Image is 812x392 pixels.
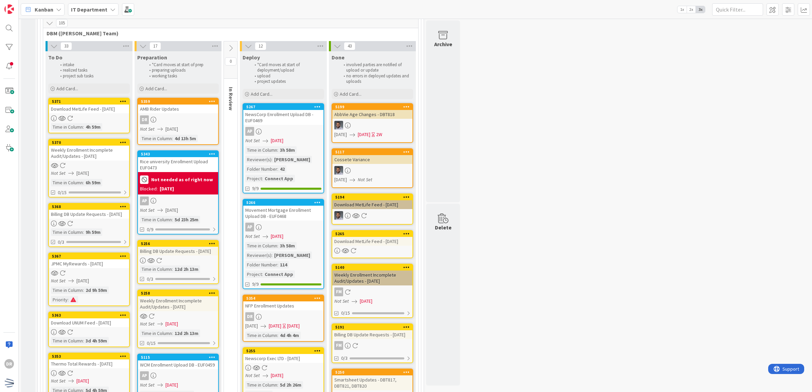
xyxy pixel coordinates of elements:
div: 5265 [335,231,412,236]
span: : [277,261,278,268]
span: : [83,286,84,294]
div: 5140 [332,264,412,270]
span: Add Card... [251,91,272,97]
span: : [262,270,263,278]
div: DR [138,115,218,124]
div: AbbVie Age Changes - DBT818 [332,110,412,119]
div: [PERSON_NAME] [272,156,312,163]
div: 5115WCM Enrollment Upload DB - EUF0459 [138,354,218,369]
span: [DATE] [76,277,89,284]
div: 5370 [52,140,129,145]
span: Done [332,54,345,61]
span: 0/9 [147,226,153,233]
span: 33 [60,42,72,50]
div: 6h 59m [84,179,102,186]
div: Rice university Enrollment Upload EUF0473 [138,157,218,172]
span: [DATE] [245,322,258,330]
div: WCM Enrollment Upload DB - EUF0459 [138,360,218,369]
div: Cossete Variance [332,155,412,164]
span: [DATE] [358,131,370,138]
img: FS [334,211,343,220]
div: 5353 [49,353,129,359]
i: Not Set [334,298,349,304]
div: 5267 [243,104,323,110]
div: 5343Rice university Enrollment Upload EUF0473 [138,151,218,172]
i: Not Set [51,278,66,284]
span: Add Card... [56,86,78,92]
div: [PERSON_NAME] [272,251,312,259]
span: 0/15 [58,189,67,196]
i: Not Set [51,170,66,176]
div: 4d 13h 5m [173,135,198,142]
div: Priority [51,296,68,303]
div: 5258 [141,291,218,296]
span: Add Card... [340,91,361,97]
div: 3h 58m [278,146,297,154]
span: Add Card... [145,86,167,92]
div: Archive [434,40,452,48]
span: : [83,123,84,131]
div: Download UNUM Feed - [DATE] [49,318,129,327]
div: 12d 2h 13m [173,330,200,337]
div: 5267 [246,105,323,109]
div: 5191Billing DB Update Requests - [DATE] [332,324,412,339]
div: Reviewer(s) [245,251,271,259]
div: 5117 [332,149,412,155]
div: 5250Smartsheet Updates - DBT817, DBT821, DBT820 [332,369,412,390]
div: 5117 [335,150,412,154]
div: 5368Billing DB Update Requests - [DATE] [49,204,129,219]
li: project updates [251,79,323,84]
span: [DATE] [165,320,178,328]
span: [DATE] [271,233,283,240]
div: AMB Rider Updates [138,105,218,113]
div: 5191 [332,324,412,330]
div: 5370 [49,139,129,146]
div: 5367 [52,254,129,259]
div: Blocked: [140,185,158,192]
div: 5343 [138,151,218,157]
div: Time in Column [51,337,83,344]
div: Reviewer(s) [245,156,271,163]
span: DBM (David Team) [47,30,410,37]
div: 5d 23h 25m [173,216,200,223]
span: [DATE] [271,372,283,379]
div: 2W [376,131,382,138]
div: Weekly Enrollment Incomplete Audit/Updates - [DATE] [49,146,129,161]
div: 5371 [52,99,129,104]
div: 9h 59m [84,228,102,236]
span: [DATE] [269,322,281,330]
div: 5117Cossete Variance [332,149,412,164]
div: 5194 [332,194,412,200]
div: 5266Movement Mortgage Enrollment Upload DB - EUF0468 [243,200,323,221]
div: Connect App [263,270,295,278]
div: 5354NFP Enrollment Updates [243,295,323,310]
span: : [277,242,278,249]
div: 5d 2h 26m [278,381,303,389]
span: [DATE] [334,176,347,183]
li: preparing uploads [145,68,218,73]
i: Not Set [245,137,260,144]
span: 17 [149,42,161,50]
span: [DATE] [165,126,178,133]
div: AP [140,197,149,205]
li: intake [56,62,129,68]
span: [DATE] [334,131,347,138]
div: Thermo Total Rewards - [DATE] [49,359,129,368]
span: : [68,296,69,303]
img: FS [334,166,343,175]
div: 5199 [335,105,412,109]
div: DR [243,312,323,321]
i: Not Set [51,378,66,384]
span: 1x [677,6,687,13]
span: : [83,228,84,236]
div: 5267NewsCorp Enrollment Upload DB - EUF0469 [243,104,323,125]
span: 0 [225,57,236,66]
div: 5353Thermo Total Rewards - [DATE] [49,353,129,368]
li: involved parties are notified of upload or update [340,62,412,73]
div: Download MetLife Feed - [DATE] [332,200,412,209]
div: 5194 [335,195,412,200]
div: 5199 [332,104,412,110]
div: 5256 [138,241,218,247]
div: Time in Column [140,135,172,142]
i: Not Set [245,372,260,378]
